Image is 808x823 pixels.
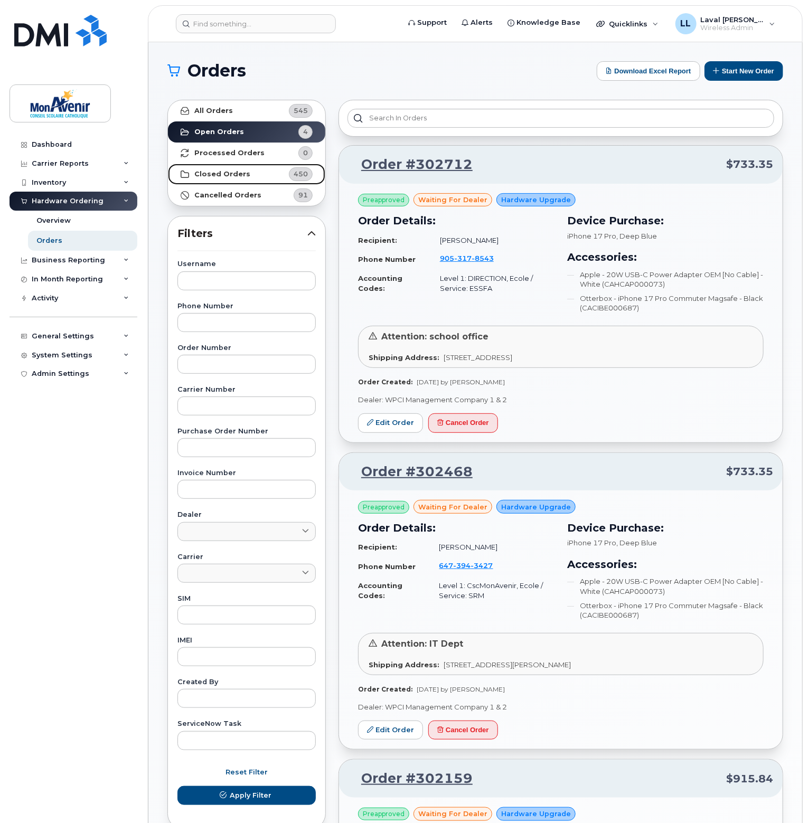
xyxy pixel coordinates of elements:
[454,561,471,570] span: 394
[358,702,764,712] p: Dealer: WPCI Management Company 1 & 2
[428,721,498,740] button: Cancel Order
[363,809,405,819] span: Preapproved
[358,213,555,229] h3: Order Details:
[567,232,616,240] span: iPhone 17 Pro
[616,538,657,547] span: , Deep Blue
[430,576,555,604] td: Level 1: CscMonAvenir, Ecole / Service: SRM
[381,332,488,342] span: Attention: school office
[439,561,493,570] span: 647
[358,520,555,536] h3: Order Details:
[358,562,416,571] strong: Phone Number
[177,470,316,477] label: Invoice Number
[177,721,316,727] label: ServiceNow Task
[177,763,316,782] button: Reset Filter
[177,554,316,561] label: Carrier
[726,157,773,172] span: $733.35
[454,254,472,262] span: 317
[418,809,487,819] span: waiting for dealer
[472,254,494,262] span: 8543
[358,721,423,740] a: Edit Order
[358,413,423,433] a: Edit Order
[177,595,316,602] label: SIM
[168,185,325,206] a: Cancelled Orders91
[363,195,405,205] span: Preapproved
[567,556,764,572] h3: Accessories:
[444,660,571,669] span: [STREET_ADDRESS][PERSON_NAME]
[177,512,316,518] label: Dealer
[168,164,325,185] a: Closed Orders450
[177,386,316,393] label: Carrier Number
[349,155,473,174] a: Order #302712
[428,413,498,433] button: Cancel Order
[358,685,412,693] strong: Order Created:
[440,254,494,262] span: 905
[303,127,308,137] span: 4
[381,639,463,649] span: Attention: IT Dept
[187,63,246,79] span: Orders
[194,149,265,157] strong: Processed Orders
[177,786,316,805] button: Apply Filter
[168,143,325,164] a: Processed Orders0
[194,107,233,115] strong: All Orders
[177,679,316,686] label: Created By
[471,561,493,570] span: 3427
[417,378,505,386] span: [DATE] by [PERSON_NAME]
[194,128,244,136] strong: Open Orders
[726,464,773,479] span: $733.35
[430,538,555,556] td: [PERSON_NAME]
[440,254,506,262] a: 9053178543
[358,255,416,263] strong: Phone Number
[177,303,316,310] label: Phone Number
[567,520,764,536] h3: Device Purchase:
[704,61,783,81] button: Start New Order
[303,148,308,158] span: 0
[501,809,571,819] span: Hardware Upgrade
[430,231,555,250] td: [PERSON_NAME]
[168,121,325,143] a: Open Orders4
[597,61,700,81] button: Download Excel Report
[358,236,397,244] strong: Recipient:
[298,190,308,200] span: 91
[726,771,773,787] span: $915.84
[349,462,473,481] a: Order #302468
[417,685,505,693] span: [DATE] by [PERSON_NAME]
[226,767,268,777] span: Reset Filter
[177,226,307,241] span: Filters
[347,109,774,128] input: Search in orders
[358,581,402,600] strong: Accounting Codes:
[177,345,316,352] label: Order Number
[358,378,412,386] strong: Order Created:
[349,769,473,788] a: Order #302159
[501,502,571,512] span: Hardware Upgrade
[567,270,764,289] li: Apple - 20W USB-C Power Adapter OEM [No Cable] - White (CAHCAP000073)
[358,274,402,292] strong: Accounting Codes:
[369,353,439,362] strong: Shipping Address:
[177,261,316,268] label: Username
[567,538,616,547] span: iPhone 17 Pro
[567,213,764,229] h3: Device Purchase:
[616,232,657,240] span: , Deep Blue
[567,249,764,265] h3: Accessories:
[230,790,271,800] span: Apply Filter
[439,561,506,570] a: 6473943427
[363,503,405,512] span: Preapproved
[444,353,512,362] span: [STREET_ADDRESS]
[168,100,325,121] a: All Orders545
[567,601,764,620] li: Otterbox - iPhone 17 Pro Commuter Magsafe - Black (CACIBE000687)
[194,191,261,200] strong: Cancelled Orders
[194,170,250,178] strong: Closed Orders
[369,660,439,669] strong: Shipping Address:
[177,428,316,435] label: Purchase Order Number
[418,195,487,205] span: waiting for dealer
[567,294,764,313] li: Otterbox - iPhone 17 Pro Commuter Magsafe - Black (CACIBE000687)
[418,502,487,512] span: waiting for dealer
[430,269,555,297] td: Level 1: DIRECTION, Ecole / Service: ESSFA
[294,169,308,179] span: 450
[358,543,397,551] strong: Recipient:
[567,576,764,596] li: Apple - 20W USB-C Power Adapter OEM [No Cable] - White (CAHCAP000073)
[177,637,316,644] label: IMEI
[294,106,308,116] span: 545
[358,395,764,405] p: Dealer: WPCI Management Company 1 & 2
